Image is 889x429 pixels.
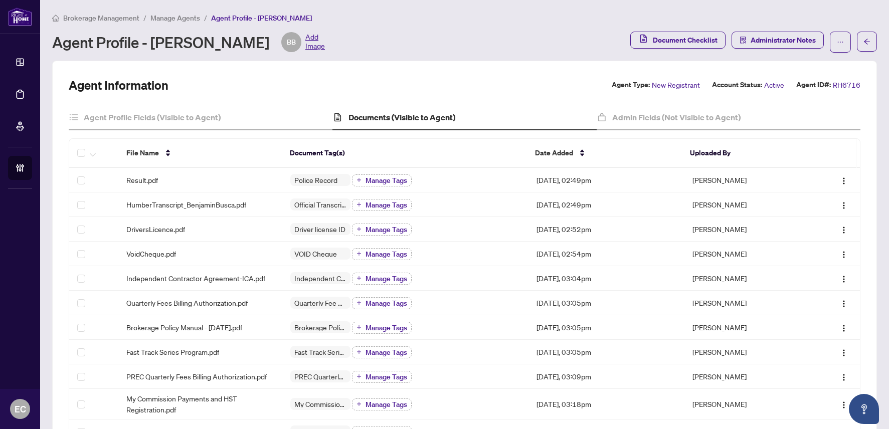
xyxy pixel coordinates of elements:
[15,402,26,416] span: EC
[528,315,684,340] td: [DATE], 03:05pm
[348,111,455,123] h4: Documents (Visible to Agent)
[290,299,350,306] span: Quarterly Fee Auto-Debit Authorization
[684,217,807,242] td: [PERSON_NAME]
[836,368,852,384] button: Logo
[366,201,407,208] span: Manage Tags
[8,8,32,26] img: logo
[290,201,350,208] span: Official Transcript
[126,322,242,333] span: Brokerage Policy Manual - [DATE].pdf
[352,297,412,309] button: Manage Tags
[357,202,362,207] span: plus
[126,371,267,382] span: PREC Quarterly Fees Billing Authorization.pdf
[840,349,848,357] img: Logo
[840,373,848,381] img: Logo
[849,394,879,424] button: Open asap
[612,79,650,91] label: Agent Type:
[290,275,350,282] span: Independent Contractor Agreement
[126,248,176,259] span: VoidCheque.pdf
[126,224,185,235] span: DriversLicence.pdf
[836,221,852,237] button: Logo
[840,275,848,283] img: Logo
[836,295,852,311] button: Logo
[305,32,325,52] span: Add Image
[211,14,312,23] span: Agent Profile - [PERSON_NAME]
[357,227,362,232] span: plus
[63,14,139,23] span: Brokerage Management
[840,251,848,259] img: Logo
[528,242,684,266] td: [DATE], 02:54pm
[836,246,852,262] button: Logo
[840,300,848,308] img: Logo
[840,177,848,185] img: Logo
[118,139,282,168] th: File Name
[357,276,362,281] span: plus
[126,393,274,415] span: My Commission Payments and HST Registration.pdf
[653,32,718,48] span: Document Checklist
[126,346,219,357] span: Fast Track Series Program.pdf
[840,226,848,234] img: Logo
[684,364,807,389] td: [PERSON_NAME]
[357,401,362,406] span: plus
[840,401,848,409] img: Logo
[52,32,325,52] div: Agent Profile - [PERSON_NAME]
[684,291,807,315] td: [PERSON_NAME]
[357,300,362,305] span: plus
[352,322,412,334] button: Manage Tags
[366,349,407,356] span: Manage Tags
[290,250,341,257] span: VOID Cheque
[352,248,412,260] button: Manage Tags
[352,174,412,186] button: Manage Tags
[52,15,59,22] span: home
[684,242,807,266] td: [PERSON_NAME]
[352,224,412,236] button: Manage Tags
[527,139,682,168] th: Date Added
[290,176,341,183] span: Police Record
[612,111,741,123] h4: Admin Fields (Not Visible to Agent)
[204,12,207,24] li: /
[290,373,350,380] span: PREC Quarterly Fee Auto Debit Authorization
[357,325,362,330] span: plus
[732,32,824,49] button: Administrator Notes
[290,400,350,407] span: My Commission Payments & HST Registration
[630,32,726,49] button: Document Checklist
[833,79,860,91] span: RH6716
[712,79,762,91] label: Account Status:
[837,39,844,46] span: ellipsis
[836,344,852,360] button: Logo
[126,273,265,284] span: Independent Contractor Agreement-ICA.pdf
[357,251,362,256] span: plus
[740,37,747,44] span: solution
[290,226,349,233] span: Driver license ID
[840,201,848,209] img: Logo
[836,319,852,335] button: Logo
[366,300,407,307] span: Manage Tags
[684,266,807,291] td: [PERSON_NAME]
[863,38,870,45] span: arrow-left
[535,147,573,158] span: Date Added
[352,273,412,285] button: Manage Tags
[357,177,362,182] span: plus
[684,315,807,340] td: [PERSON_NAME]
[684,340,807,364] td: [PERSON_NAME]
[836,196,852,212] button: Logo
[682,139,804,168] th: Uploaded By
[840,324,848,332] img: Logo
[796,79,831,91] label: Agent ID#:
[287,37,296,48] span: BB
[528,340,684,364] td: [DATE], 03:05pm
[290,348,350,355] span: Fast Track Series Program
[143,12,146,24] li: /
[528,291,684,315] td: [DATE], 03:05pm
[528,389,684,419] td: [DATE], 03:18pm
[282,139,527,168] th: Document Tag(s)
[84,111,221,123] h4: Agent Profile Fields (Visible to Agent)
[126,297,248,308] span: Quarterly Fees Billing Authorization.pdf
[836,172,852,188] button: Logo
[352,346,412,358] button: Manage Tags
[69,77,168,93] h2: Agent Information
[528,266,684,291] td: [DATE], 03:04pm
[836,396,852,412] button: Logo
[528,217,684,242] td: [DATE], 02:52pm
[366,275,407,282] span: Manage Tags
[357,349,362,354] span: plus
